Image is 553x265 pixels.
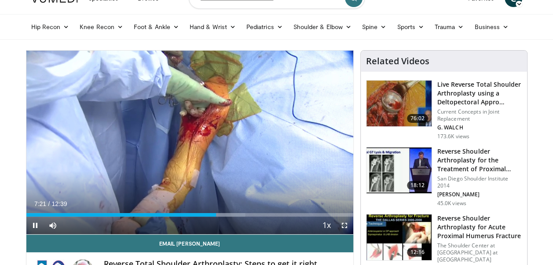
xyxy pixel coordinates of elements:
[26,213,353,217] div: Progress Bar
[51,200,67,207] span: 12:39
[437,124,522,131] p: G. WALCH
[318,217,336,234] button: Playback Rate
[128,18,184,36] a: Foot & Ankle
[366,56,429,66] h4: Related Videos
[336,217,353,234] button: Fullscreen
[26,217,44,234] button: Pause
[26,18,75,36] a: Hip Recon
[44,217,62,234] button: Mute
[26,51,353,235] video-js: Video Player
[407,248,428,257] span: 12:16
[74,18,128,36] a: Knee Recon
[288,18,357,36] a: Shoulder & Elbow
[407,181,428,190] span: 18:12
[437,108,522,122] p: Current Concepts in Joint Replacement
[437,80,522,107] h3: Live Reverse Total Shoulder Arthroplasty using a Deltopectoral Appro…
[366,80,522,140] a: 76:02 Live Reverse Total Shoulder Arthroplasty using a Deltopectoral Appro… Current Concepts in J...
[366,214,432,260] img: butch_reverse_arthroplasty_3.png.150x105_q85_crop-smart_upscale.jpg
[241,18,288,36] a: Pediatrics
[469,18,514,36] a: Business
[357,18,392,36] a: Spine
[48,200,50,207] span: /
[437,200,466,207] p: 45.0K views
[407,114,428,123] span: 76:02
[34,200,46,207] span: 7:21
[437,133,469,140] p: 173.6K views
[366,81,432,126] img: 684033_3.png.150x105_q85_crop-smart_upscale.jpg
[184,18,241,36] a: Hand & Wrist
[429,18,469,36] a: Trauma
[366,147,522,207] a: 18:12 Reverse Shoulder Arthroplasty for the Treatment of Proximal Humeral … San Diego Shoulder In...
[437,191,522,198] p: [PERSON_NAME]
[366,147,432,193] img: Q2xRg7exoPLTwO8X4xMDoxOjA4MTsiGN.150x105_q85_crop-smart_upscale.jpg
[437,147,522,173] h3: Reverse Shoulder Arthroplasty for the Treatment of Proximal Humeral …
[26,235,353,252] a: Email [PERSON_NAME]
[437,242,522,263] p: The Shoulder Center at [GEOGRAPHIC_DATA] at [GEOGRAPHIC_DATA]
[392,18,429,36] a: Sports
[437,175,522,189] p: San Diego Shoulder Institute 2014
[437,214,522,240] h3: Reverse Shoulder Arthroplasty for Acute Proximal Humerus Fracture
